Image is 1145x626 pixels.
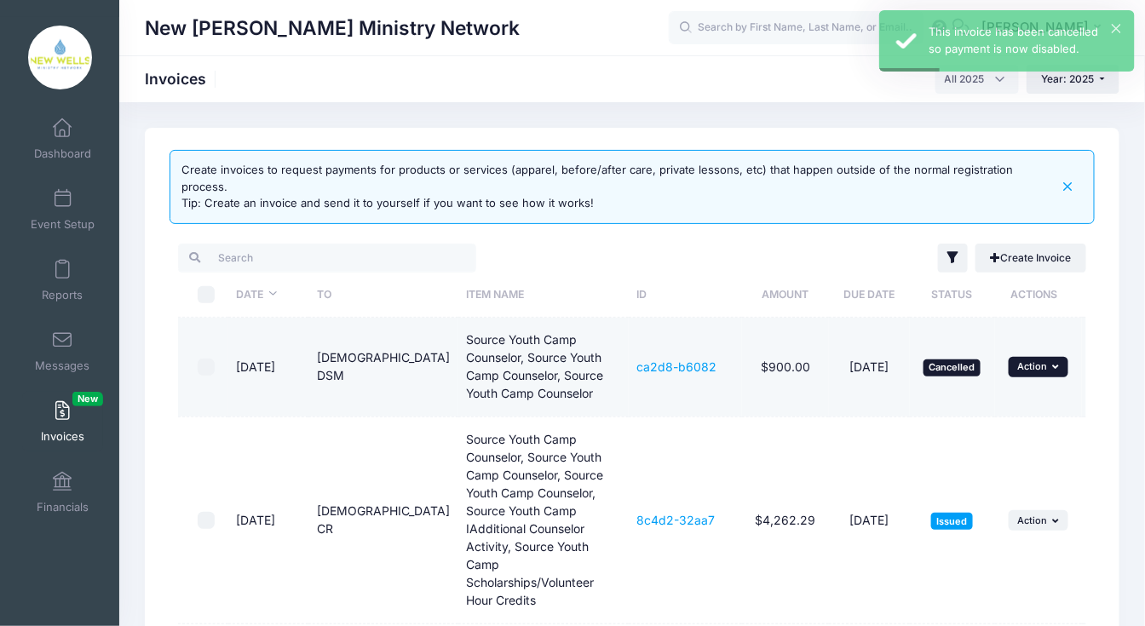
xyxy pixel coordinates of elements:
span: New [72,392,103,406]
th: Date: activate to sort column ascending [228,273,308,318]
div: This invoice has been cancelled so payment is now disabled. [929,24,1121,57]
span: Year: 2025 [1042,72,1095,85]
img: New Wells Ministry Network [28,26,92,89]
a: Reports [22,250,103,310]
th: Amount: activate to sort column ascending [742,273,829,318]
a: Financials [22,462,103,522]
a: ca2d8-b6082 [637,359,717,374]
span: Action [1017,514,1047,526]
a: Create Invoice [975,244,1086,273]
span: Messages [35,359,89,373]
span: All 2025 [935,65,1019,94]
td: [DATE] [829,417,909,624]
th: To: activate to sort column ascending [308,273,458,318]
td: $900.00 [742,318,829,417]
span: Financials [37,500,89,514]
th: Actions [995,273,1082,318]
a: InvoicesNew [22,392,103,451]
span: Cancelled [923,359,981,376]
a: Messages [22,321,103,381]
td: [DATE] [829,318,909,417]
a: Dashboard [22,109,103,169]
button: Action [1009,357,1068,377]
input: Search by First Name, Last Name, or Email... [669,11,924,45]
span: Reports [42,288,83,302]
a: Event Setup [22,180,103,239]
span: All 2025 [945,72,985,87]
button: Action [1009,510,1068,531]
h1: New [PERSON_NAME] Ministry Network [145,9,520,48]
td: Source Youth Camp Counselor, Source Youth Camp Counselor, Source Youth Camp Counselor [458,318,629,417]
td: [DATE] [228,318,308,417]
input: Search [178,244,476,273]
button: [PERSON_NAME] [970,9,1119,48]
td: [DEMOGRAPHIC_DATA] DSM [308,318,458,417]
td: [DEMOGRAPHIC_DATA] CR [308,417,458,624]
th: Item Name: activate to sort column ascending [458,273,629,318]
span: Action [1017,360,1047,372]
th: Due Date: activate to sort column ascending [829,273,909,318]
th: Status: activate to sort column ascending [910,273,996,318]
button: × [1112,24,1121,33]
td: Source Youth Camp Counselor, Source Youth Camp Counselor, Source Youth Camp Counselor, Source You... [458,417,629,624]
button: Year: 2025 [1027,65,1119,94]
td: $4,262.29 [742,417,829,624]
span: Invoices [41,429,84,444]
h1: Invoices [145,70,221,88]
span: Issued [931,513,973,529]
a: 8c4d2-32aa7 [637,513,716,527]
span: Event Setup [31,217,95,232]
th: ID: activate to sort column ascending [629,273,742,318]
td: [DATE] [228,417,308,624]
span: Dashboard [34,146,91,161]
div: Create invoices to request payments for products or services (apparel, before/after care, private... [181,162,1054,212]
